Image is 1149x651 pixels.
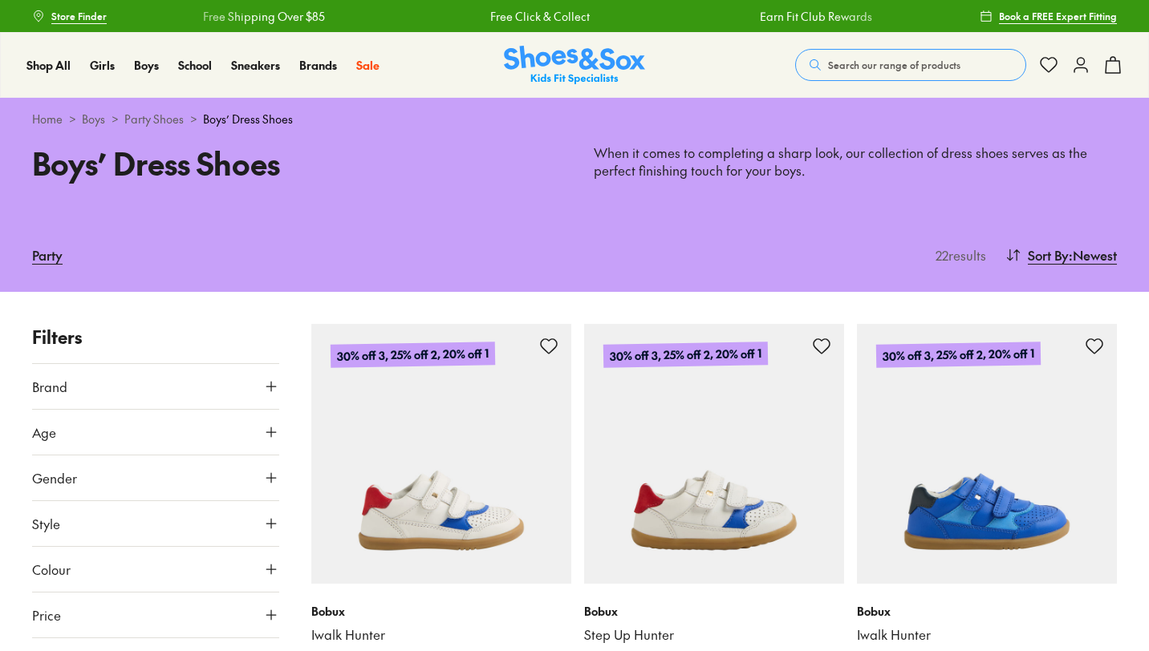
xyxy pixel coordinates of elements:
span: Sort By [1028,245,1069,265]
h1: Boys’ Dress Shoes [32,140,555,186]
a: Girls [90,57,115,74]
p: 30% off 3, 25% off 2, 20% off 1 [331,342,495,368]
a: Home [32,111,63,127]
a: Brands [299,57,337,74]
button: Price [32,592,279,637]
a: School [178,57,212,74]
button: Sort By:Newest [1005,237,1117,273]
button: Gender [32,455,279,500]
p: 30% off 3, 25% off 2, 20% off 1 [876,342,1041,368]
a: Earn Fit Club Rewards [760,8,872,25]
a: Iwalk Hunter [857,626,1117,644]
a: Book a FREE Expert Fitting [980,2,1117,30]
span: Sneakers [231,57,280,73]
p: Bobux [584,603,844,620]
span: Colour [32,560,71,579]
span: Brand [32,377,67,396]
span: Brands [299,57,337,73]
span: Book a FREE Expert Fitting [999,9,1117,23]
a: Boys [82,111,105,127]
p: 30% off 3, 25% off 2, 20% off 1 [603,342,768,368]
a: Step Up Hunter [584,626,844,644]
a: 30% off 3, 25% off 2, 20% off 1 [857,324,1117,584]
span: Age [32,423,56,442]
p: Filters [32,324,279,350]
button: Search our range of products [795,49,1026,81]
p: Bobux [311,603,571,620]
button: Colour [32,547,279,592]
button: Brand [32,364,279,409]
span: Boys [134,57,159,73]
span: School [178,57,212,73]
p: Bobux [857,603,1117,620]
a: Free Click & Collect [490,8,590,25]
span: Girls [90,57,115,73]
p: When it comes to completing a sharp look, our collection of dress shoes serves as the perfect fin... [594,144,1117,180]
span: Search our range of products [828,58,960,72]
a: Store Finder [32,2,107,30]
a: Party [32,237,63,273]
a: Free Shipping Over $85 [203,8,325,25]
img: SNS_Logo_Responsive.svg [504,46,645,85]
a: Party Shoes [124,111,184,127]
span: : Newest [1069,245,1117,265]
a: Sneakers [231,57,280,74]
a: 30% off 3, 25% off 2, 20% off 1 [584,324,844,584]
span: Style [32,514,60,533]
a: 30% off 3, 25% off 2, 20% off 1 [311,324,571,584]
div: > > > [32,111,1117,127]
span: Boys’ Dress Shoes [203,111,293,127]
span: Store Finder [51,9,107,23]
a: Sale [356,57,380,74]
span: Gender [32,468,77,487]
span: Shop All [26,57,71,73]
a: Shoes & Sox [504,46,645,85]
span: Sale [356,57,380,73]
a: Shop All [26,57,71,74]
a: Boys [134,57,159,74]
a: Iwalk Hunter [311,626,571,644]
button: Age [32,410,279,455]
button: Style [32,501,279,546]
p: 22 results [929,245,986,265]
span: Price [32,605,61,625]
